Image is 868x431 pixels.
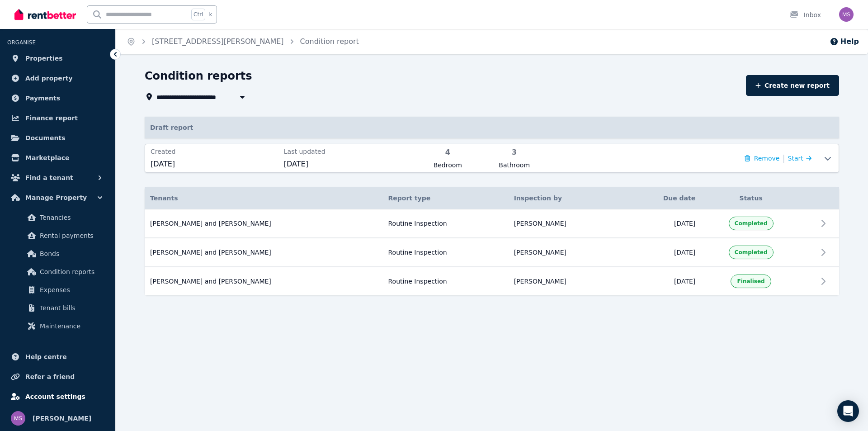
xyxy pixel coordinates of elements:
[837,400,859,422] div: Open Intercom Messenger
[151,159,278,170] span: [DATE]
[7,149,108,167] a: Marketplace
[11,299,104,317] a: Tenant bills
[789,10,821,19] div: Inbox
[145,69,252,83] h1: Condition reports
[514,277,566,286] span: [PERSON_NAME]
[25,371,75,382] span: Refer a friend
[735,220,768,227] span: Completed
[40,266,101,277] span: Condition reports
[40,230,101,241] span: Rental payments
[150,194,178,203] span: Tenants
[25,172,73,183] span: Find a tenant
[151,147,278,156] span: Created
[14,8,76,21] img: RentBetter
[11,208,104,227] a: Tenancies
[33,413,91,424] span: [PERSON_NAME]
[150,248,271,257] span: [PERSON_NAME] and [PERSON_NAME]
[116,29,370,54] nav: Breadcrumb
[25,391,85,402] span: Account settings
[7,49,108,67] a: Properties
[839,7,854,22] img: Merenia Smart
[11,245,104,263] a: Bonds
[11,227,104,245] a: Rental payments
[7,109,108,127] a: Finance report
[7,129,108,147] a: Documents
[7,189,108,207] button: Manage Property
[484,161,545,170] span: Bathroom
[25,351,67,362] span: Help centre
[11,281,104,299] a: Expenses
[300,37,359,46] a: Condition report
[7,388,108,406] a: Account settings
[25,192,87,203] span: Manage Property
[150,219,271,228] span: [PERSON_NAME] and [PERSON_NAME]
[7,39,36,46] span: ORGANISE
[40,212,101,223] span: Tenancies
[25,53,63,64] span: Properties
[623,238,701,267] td: [DATE]
[383,267,509,295] td: Routine Inspection
[145,117,839,138] p: Draft report
[623,267,701,295] td: [DATE]
[417,147,478,158] span: 4
[7,368,108,386] a: Refer a friend
[284,147,412,156] span: Last updated
[40,303,101,313] span: Tenant bills
[7,69,108,87] a: Add property
[735,249,768,256] span: Completed
[7,89,108,107] a: Payments
[25,93,60,104] span: Payments
[40,284,101,295] span: Expenses
[509,187,623,209] th: Inspection by
[11,317,104,335] a: Maintenance
[737,278,765,285] span: Finalised
[25,113,78,123] span: Finance report
[191,9,205,20] span: Ctrl
[623,187,701,209] th: Due date
[484,147,545,158] span: 3
[40,248,101,259] span: Bonds
[746,75,839,96] a: Create new report
[152,37,284,46] a: [STREET_ADDRESS][PERSON_NAME]
[782,152,785,165] span: |
[7,169,108,187] button: Find a tenant
[701,187,801,209] th: Status
[209,11,212,18] span: k
[25,73,73,84] span: Add property
[383,187,509,209] th: Report type
[514,219,566,228] span: [PERSON_NAME]
[150,277,271,286] span: [PERSON_NAME] and [PERSON_NAME]
[830,36,859,47] button: Help
[7,348,108,366] a: Help centre
[417,161,478,170] span: Bedroom
[788,155,803,162] span: Start
[25,152,69,163] span: Marketplace
[11,411,25,426] img: Merenia Smart
[383,209,509,238] td: Routine Inspection
[745,154,779,163] button: Remove
[25,133,66,143] span: Documents
[40,321,101,332] span: Maintenance
[11,263,104,281] a: Condition reports
[284,159,412,170] span: [DATE]
[623,209,701,238] td: [DATE]
[383,238,509,267] td: Routine Inspection
[514,248,566,257] span: [PERSON_NAME]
